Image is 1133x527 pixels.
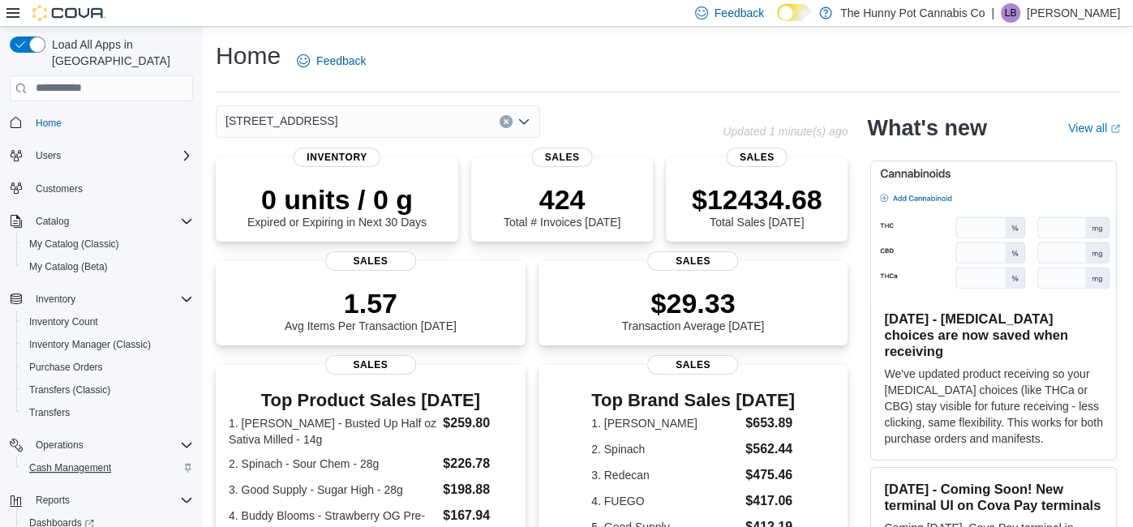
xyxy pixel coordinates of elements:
button: Transfers (Classic) [16,379,200,401]
span: Inventory [294,148,380,167]
button: Customers [3,177,200,200]
h2: What's new [867,115,986,141]
button: Inventory Count [16,311,200,333]
div: Avg Items Per Transaction [DATE] [285,287,457,332]
dd: $417.06 [745,491,795,511]
button: Open list of options [517,115,530,128]
button: Operations [29,435,90,455]
span: Users [29,146,193,165]
div: Total # Invoices [DATE] [504,183,620,229]
button: Reports [29,491,76,510]
span: LB [1005,3,1017,23]
span: Cash Management [23,458,193,478]
button: Cash Management [16,456,200,479]
p: | [991,3,994,23]
button: My Catalog (Beta) [16,255,200,278]
dd: $653.89 [745,413,795,433]
p: 424 [504,183,620,216]
button: Operations [3,434,200,456]
span: Customers [36,182,83,195]
span: Feedback [316,53,366,69]
span: Home [29,113,193,133]
dd: $167.94 [443,506,512,525]
a: My Catalog (Classic) [23,234,126,254]
button: Home [3,111,200,135]
button: Purchase Orders [16,356,200,379]
span: [STREET_ADDRESS] [225,111,337,131]
span: Feedback [715,5,764,21]
p: 0 units / 0 g [247,183,427,216]
span: Transfers [29,406,70,419]
button: My Catalog (Classic) [16,233,200,255]
p: [PERSON_NAME] [1027,3,1120,23]
dt: 4. FUEGO [591,493,739,509]
span: Users [36,149,61,162]
dd: $259.80 [443,413,512,433]
span: Sales [325,251,416,271]
dt: 3. Redecan [591,467,739,483]
span: Operations [36,439,84,452]
p: $12434.68 [692,183,822,216]
span: Inventory [36,293,75,306]
button: Catalog [3,210,200,233]
p: 1.57 [285,287,457,319]
span: My Catalog (Classic) [29,238,119,251]
button: Inventory [3,288,200,311]
dt: 2. Spinach [591,441,739,457]
a: Purchase Orders [23,358,109,377]
span: Catalog [36,215,69,228]
dt: 1. [PERSON_NAME] - Busted Up Half oz Sativa Milled - 14g [229,415,436,448]
dd: $198.88 [443,480,512,499]
span: Inventory Manager (Classic) [23,335,193,354]
button: Users [29,146,67,165]
button: Inventory Manager (Classic) [16,333,200,356]
span: My Catalog (Beta) [29,260,108,273]
dt: 3. Good Supply - Sugar High - 28g [229,482,436,498]
svg: External link [1110,124,1120,134]
h3: [DATE] - [MEDICAL_DATA] choices are now saved when receiving [884,311,1103,359]
button: Inventory [29,289,82,309]
button: Clear input [500,115,513,128]
div: Expired or Expiring in Next 30 Days [247,183,427,229]
h3: Top Product Sales [DATE] [229,391,513,410]
span: Reports [29,491,193,510]
img: Cova [32,5,105,21]
span: Load All Apps in [GEOGRAPHIC_DATA] [45,36,193,69]
a: Transfers (Classic) [23,380,117,400]
a: Home [29,114,68,133]
span: Inventory Count [29,315,98,328]
a: Cash Management [23,458,118,478]
h3: Top Brand Sales [DATE] [591,391,795,410]
p: $29.33 [622,287,765,319]
button: Catalog [29,212,75,231]
dt: 1. [PERSON_NAME] [591,415,739,431]
span: Sales [727,148,788,167]
a: View allExternal link [1068,122,1120,135]
span: Transfers (Classic) [23,380,193,400]
span: Home [36,117,62,130]
p: Updated 1 minute(s) ago [723,125,848,138]
h1: Home [216,40,281,72]
a: Inventory Manager (Classic) [23,335,157,354]
dd: $475.46 [745,465,795,485]
h3: [DATE] - Coming Soon! New terminal UI on Cova Pay terminals [884,481,1103,513]
span: Reports [36,494,70,507]
a: Feedback [290,45,372,77]
dd: $562.44 [745,439,795,459]
span: Sales [647,355,738,375]
a: My Catalog (Beta) [23,257,114,276]
span: Purchase Orders [29,361,103,374]
span: Cash Management [29,461,111,474]
span: Inventory Manager (Classic) [29,338,151,351]
span: Transfers [23,403,193,422]
button: Reports [3,489,200,512]
div: Liam Bisztray [1001,3,1020,23]
span: Purchase Orders [23,358,193,377]
dt: 2. Spinach - Sour Chem - 28g [229,456,436,472]
p: The Hunny Pot Cannabis Co [840,3,985,23]
span: My Catalog (Beta) [23,257,193,276]
span: Inventory [29,289,193,309]
a: Customers [29,179,89,199]
button: Transfers [16,401,200,424]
